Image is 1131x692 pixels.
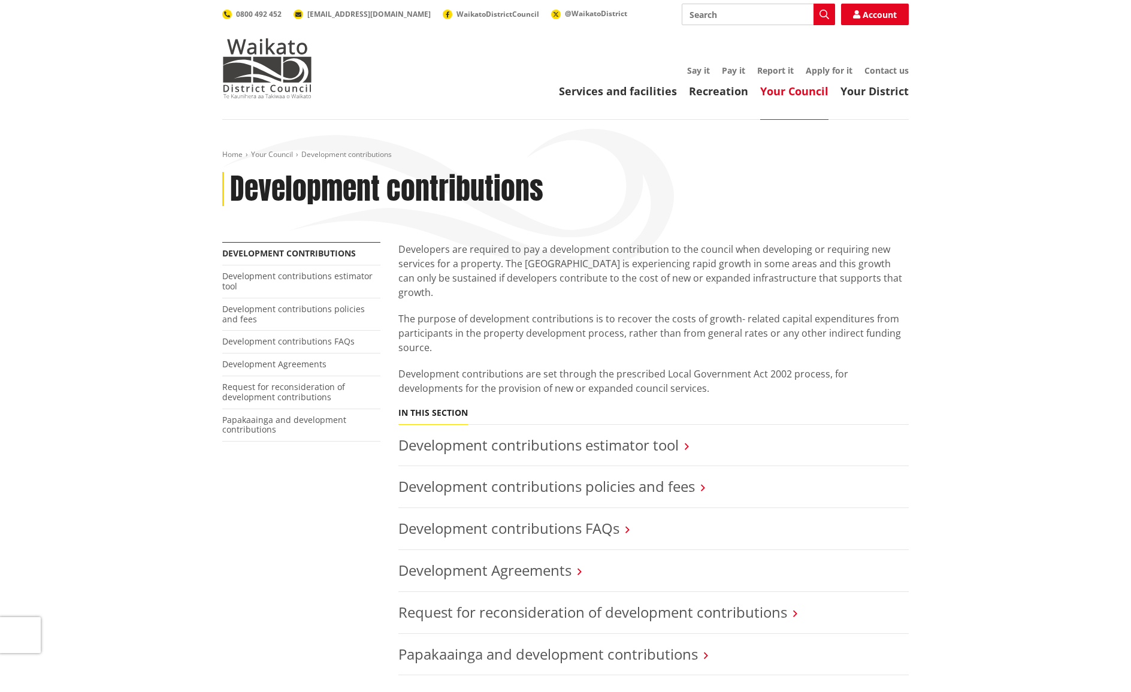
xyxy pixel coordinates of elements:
[806,65,852,76] a: Apply for it
[398,602,787,622] a: Request for reconsideration of development contributions
[760,84,828,98] a: Your Council
[682,4,835,25] input: Search input
[222,270,373,292] a: Development contributions estimator tool
[689,84,748,98] a: Recreation
[840,84,909,98] a: Your District
[222,381,345,403] a: Request for reconsideration of development contributions
[841,4,909,25] a: Account
[222,9,282,19] a: 0800 492 452
[230,172,543,207] h1: Development contributions
[398,367,909,395] p: Development contributions are set through the prescribed Local Government Act 2002 process, for d...
[398,476,695,496] a: Development contributions policies and fees
[398,560,571,580] a: Development Agreements
[222,150,909,160] nav: breadcrumb
[301,149,392,159] span: Development contributions
[456,9,539,19] span: WaikatoDistrictCouncil
[398,242,909,300] p: Developers are required to pay a development contribution to the council when developing or requi...
[307,9,431,19] span: [EMAIL_ADDRESS][DOMAIN_NAME]
[222,336,355,347] a: Development contributions FAQs
[222,358,326,370] a: Development Agreements
[236,9,282,19] span: 0800 492 452
[398,312,909,355] p: The purpose of development contributions is to recover the costs of growth- related capital expen...
[222,149,243,159] a: Home
[222,414,346,436] a: Papakaainga and development contributions
[757,65,794,76] a: Report it
[294,9,431,19] a: [EMAIL_ADDRESS][DOMAIN_NAME]
[398,518,619,538] a: Development contributions FAQs
[398,644,698,664] a: Papakaainga and development contributions
[565,8,627,19] span: @WaikatoDistrict
[687,65,710,76] a: Say it
[443,9,539,19] a: WaikatoDistrictCouncil
[222,247,356,259] a: Development contributions
[559,84,677,98] a: Services and facilities
[551,8,627,19] a: @WaikatoDistrict
[864,65,909,76] a: Contact us
[722,65,745,76] a: Pay it
[251,149,293,159] a: Your Council
[398,435,679,455] a: Development contributions estimator tool
[222,303,365,325] a: Development contributions policies and fees
[398,408,468,418] h5: In this section
[222,38,312,98] img: Waikato District Council - Te Kaunihera aa Takiwaa o Waikato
